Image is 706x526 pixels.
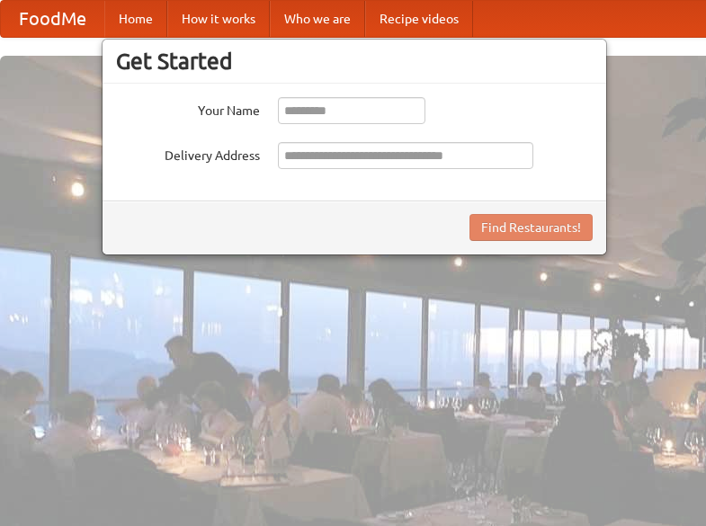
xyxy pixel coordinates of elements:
[270,1,365,37] a: Who we are
[104,1,167,37] a: Home
[365,1,473,37] a: Recipe videos
[167,1,270,37] a: How it works
[1,1,104,37] a: FoodMe
[469,214,593,241] button: Find Restaurants!
[116,97,260,120] label: Your Name
[116,48,593,75] h3: Get Started
[116,142,260,165] label: Delivery Address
